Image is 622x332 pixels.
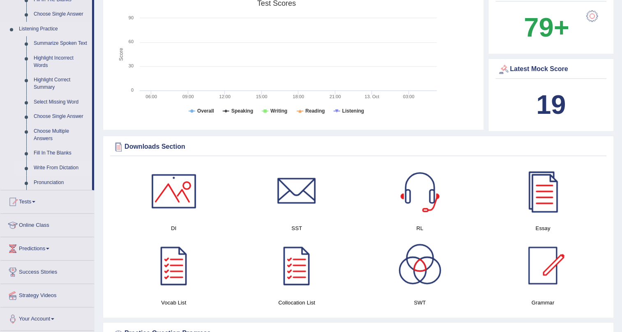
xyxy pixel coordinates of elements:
h4: DI [116,224,231,233]
text: 18:00 [293,94,304,99]
a: Write From Dictation [30,161,92,175]
a: Highlight Correct Summary [30,73,92,95]
text: 90 [129,15,134,20]
tspan: Score [118,48,124,61]
b: 79+ [524,12,569,42]
h4: Collocation List [240,298,355,307]
a: Your Account [0,307,94,328]
tspan: Speaking [231,108,253,114]
div: Latest Mock Score [498,63,604,76]
a: Tests [0,190,94,211]
a: Predictions [0,237,94,258]
h4: Essay [486,224,601,233]
h4: Vocab List [116,298,231,307]
text: 06:00 [145,94,157,99]
text: 30 [129,63,134,68]
a: Fill In The Blanks [30,146,92,161]
b: 19 [536,90,566,120]
h4: RL [362,224,477,233]
a: Summarize Spoken Text [30,36,92,51]
tspan: 13. Oct [364,94,379,99]
tspan: Overall [197,108,214,114]
a: Online Class [0,214,94,234]
a: Strategy Videos [0,284,94,304]
text: 21:00 [329,94,341,99]
h4: SST [240,224,355,233]
a: Choose Single Answer [30,7,92,22]
div: Downloads Section [112,141,604,153]
a: Choose Multiple Answers [30,124,92,146]
a: Success Stories [0,261,94,281]
a: Choose Single Answer [30,109,92,124]
tspan: Reading [305,108,325,114]
text: 60 [129,39,134,44]
a: Listening Practice [15,22,92,37]
tspan: Writing [270,108,287,114]
text: 09:00 [182,94,194,99]
a: Pronunciation [30,175,92,190]
text: 15:00 [256,94,267,99]
h4: Grammar [486,298,601,307]
text: 12:00 [219,94,230,99]
a: Highlight Incorrect Words [30,51,92,73]
text: 0 [131,88,134,92]
text: 03:00 [403,94,415,99]
h4: SWT [362,298,477,307]
a: Select Missing Word [30,95,92,110]
tspan: Listening [342,108,364,114]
